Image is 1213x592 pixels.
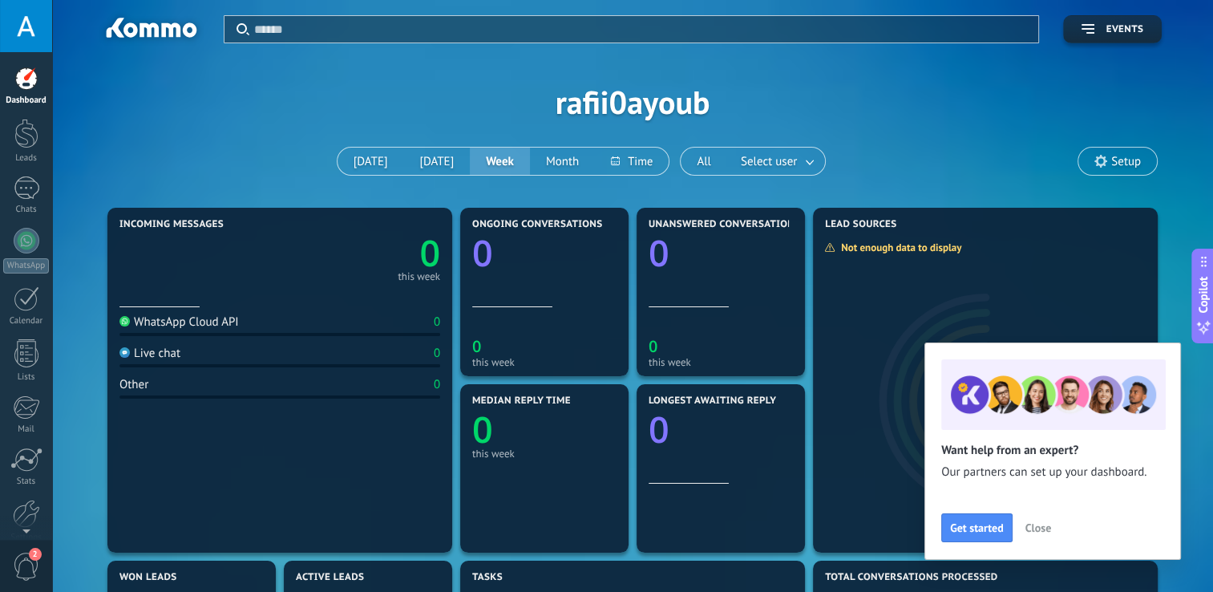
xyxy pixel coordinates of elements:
[824,241,972,254] div: Not enough data to display
[1063,15,1162,43] button: Events
[649,219,800,230] span: Unanswered conversations
[472,405,493,454] text: 0
[3,95,50,106] div: Dashboard
[472,572,503,583] span: Tasks
[3,205,50,215] div: Chats
[825,219,896,230] span: Lead Sources
[595,148,669,175] button: Time
[403,148,470,175] button: [DATE]
[3,424,50,435] div: Mail
[825,572,997,583] span: Total conversations processed
[3,153,50,164] div: Leads
[472,219,602,230] span: Ongoing conversations
[3,372,50,383] div: Lists
[649,229,669,278] text: 0
[119,219,224,230] span: Incoming messages
[472,335,481,357] text: 0
[470,148,530,175] button: Week
[941,464,1164,480] span: Our partners can set up your dashboard.
[472,229,493,278] text: 0
[434,377,440,392] div: 0
[434,314,440,330] div: 0
[434,346,440,361] div: 0
[3,316,50,326] div: Calendar
[472,448,617,460] div: this week
[338,148,404,175] button: [DATE]
[530,148,595,175] button: Month
[119,346,180,361] div: Live chat
[941,513,1013,542] button: Get started
[649,335,657,357] text: 0
[950,522,1004,533] span: Get started
[472,395,571,407] span: Median reply time
[1111,155,1141,168] span: Setup
[3,258,49,274] div: WhatsApp
[29,548,42,561] span: 2
[419,229,440,278] text: 0
[1025,522,1051,533] span: Close
[119,377,148,392] div: Other
[727,148,825,175] button: Select user
[472,356,617,368] div: this week
[1018,516,1058,540] button: Close
[3,476,50,487] div: Stats
[119,314,239,330] div: WhatsApp Cloud API
[296,572,364,583] span: Active leads
[398,273,440,281] div: this week
[649,395,776,407] span: Longest awaiting reply
[941,443,1164,458] h2: Want help from an expert?
[280,229,440,278] a: 0
[649,356,793,368] div: this week
[119,347,130,358] img: Live chat
[1195,277,1211,314] span: Copilot
[681,148,727,175] button: All
[738,151,800,172] span: Select user
[119,572,176,583] span: Won leads
[649,405,669,454] text: 0
[1106,24,1143,35] span: Events
[119,316,130,326] img: WhatsApp Cloud API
